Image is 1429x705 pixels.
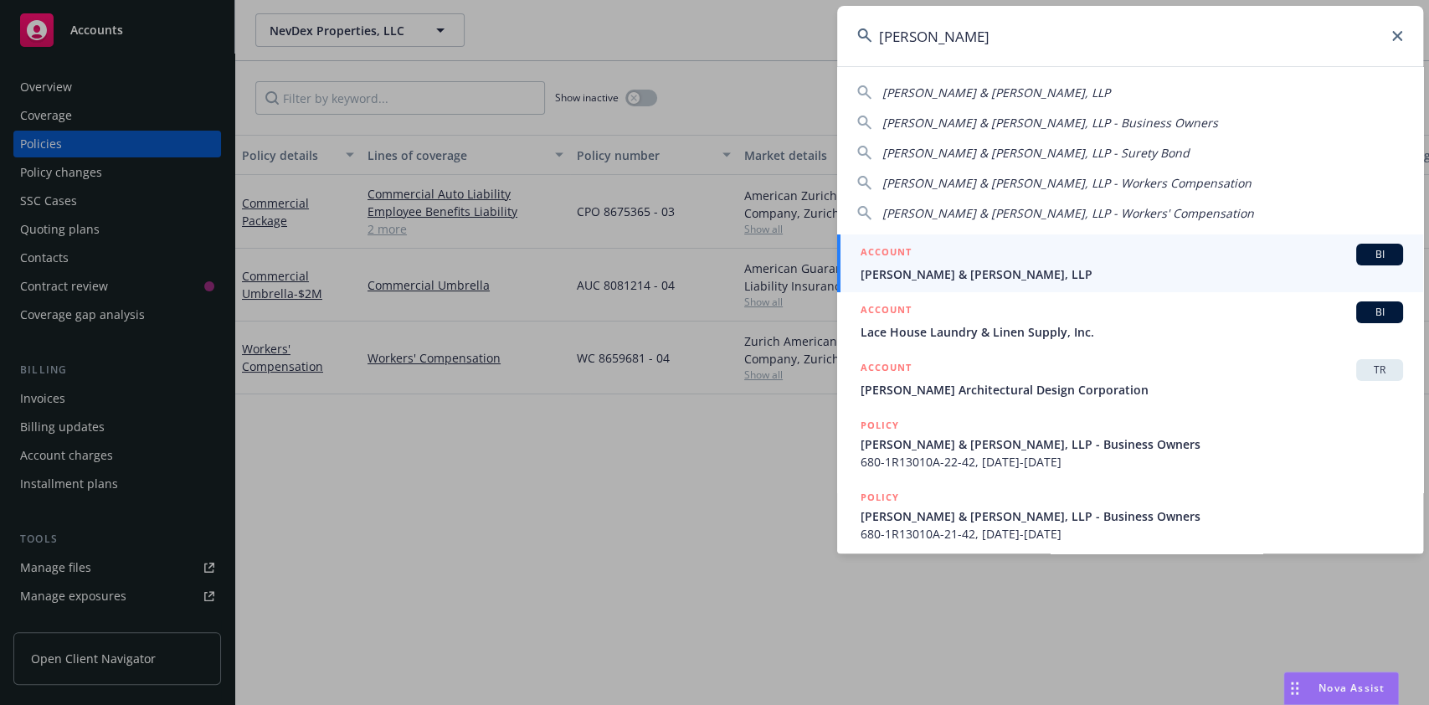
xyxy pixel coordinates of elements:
[882,205,1254,221] span: [PERSON_NAME] & [PERSON_NAME], LLP - Workers' Compensation
[861,525,1403,543] span: 680-1R13010A-21-42, [DATE]-[DATE]
[1284,672,1305,704] div: Drag to move
[861,417,899,434] h5: POLICY
[837,350,1423,408] a: ACCOUNTTR[PERSON_NAME] Architectural Design Corporation
[1363,247,1396,262] span: BI
[837,480,1423,552] a: POLICY[PERSON_NAME] & [PERSON_NAME], LLP - Business Owners680-1R13010A-21-42, [DATE]-[DATE]
[837,234,1423,292] a: ACCOUNTBI[PERSON_NAME] & [PERSON_NAME], LLP
[861,507,1403,525] span: [PERSON_NAME] & [PERSON_NAME], LLP - Business Owners
[861,489,899,506] h5: POLICY
[861,359,912,379] h5: ACCOUNT
[882,85,1110,100] span: [PERSON_NAME] & [PERSON_NAME], LLP
[1318,681,1385,695] span: Nova Assist
[882,145,1190,161] span: [PERSON_NAME] & [PERSON_NAME], LLP - Surety Bond
[1363,363,1396,378] span: TR
[861,265,1403,283] span: [PERSON_NAME] & [PERSON_NAME], LLP
[837,292,1423,350] a: ACCOUNTBILace House Laundry & Linen Supply, Inc.
[837,408,1423,480] a: POLICY[PERSON_NAME] & [PERSON_NAME], LLP - Business Owners680-1R13010A-22-42, [DATE]-[DATE]
[861,244,912,264] h5: ACCOUNT
[837,6,1423,66] input: Search...
[1363,305,1396,320] span: BI
[882,175,1252,191] span: [PERSON_NAME] & [PERSON_NAME], LLP - Workers Compensation
[861,301,912,322] h5: ACCOUNT
[1283,672,1399,705] button: Nova Assist
[861,453,1403,471] span: 680-1R13010A-22-42, [DATE]-[DATE]
[861,381,1403,399] span: [PERSON_NAME] Architectural Design Corporation
[861,435,1403,453] span: [PERSON_NAME] & [PERSON_NAME], LLP - Business Owners
[882,115,1218,131] span: [PERSON_NAME] & [PERSON_NAME], LLP - Business Owners
[861,323,1403,341] span: Lace House Laundry & Linen Supply, Inc.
